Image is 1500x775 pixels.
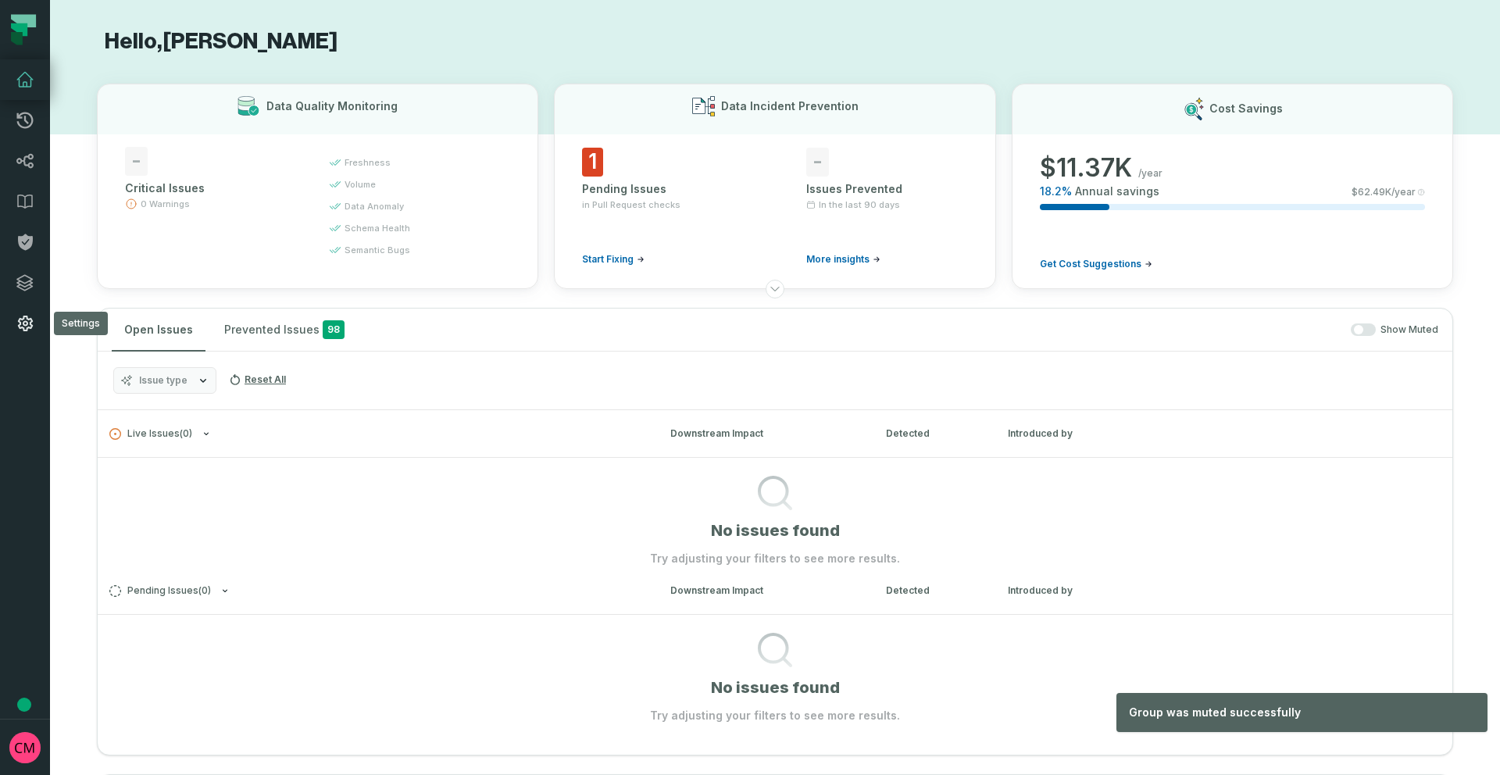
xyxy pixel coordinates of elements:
button: Data Quality Monitoring-Critical Issues0 Warningsfreshnessvolumedata anomalyschema healthsemantic... [97,84,538,289]
button: Pending Issues(0) [109,585,642,597]
h3: Data Incident Prevention [721,98,859,114]
span: 18.2 % [1040,184,1072,199]
p: Try adjusting your filters to see more results. [650,551,900,566]
span: 1 [582,148,603,177]
div: Detected [886,584,980,598]
button: Data Incident Prevention1Pending Issuesin Pull Request checksStart Fixing-Issues PreventedIn the ... [554,84,995,289]
button: Prevented Issues [212,309,357,351]
button: Reset All [223,367,292,392]
p: Try adjusting your filters to see more results. [650,708,900,723]
span: /year [1138,167,1162,180]
button: Live Issues(0) [109,428,642,440]
div: Issues Prevented [806,181,968,197]
span: Live Issues ( 0 ) [109,428,192,440]
span: - [125,147,148,176]
span: data anomaly [345,200,404,212]
div: Settings [54,312,108,335]
div: Detected [886,427,980,441]
a: Get Cost Suggestions [1040,258,1152,270]
div: Show Muted [363,323,1438,337]
span: More insights [806,253,870,266]
span: $ 11.37K [1040,152,1132,184]
div: Critical Issues [125,180,301,196]
span: Start Fixing [582,253,634,266]
div: Pending Issues(0) [98,614,1452,723]
span: Issue type [139,374,187,387]
span: 98 [323,320,345,339]
h1: No issues found [711,677,840,698]
span: Annual savings [1075,184,1159,199]
h1: Hello, [PERSON_NAME] [97,28,1453,55]
h1: No issues found [711,520,840,541]
div: Live Issues(0) [98,457,1452,566]
span: 0 Warnings [141,198,190,210]
span: In the last 90 days [819,198,900,211]
div: Introduced by [1008,584,1441,598]
a: More insights [806,253,880,266]
a: Start Fixing [582,253,645,266]
span: semantic bugs [345,244,410,256]
div: Group was muted successfully [1116,693,1487,732]
span: - [806,148,829,177]
div: Introduced by [1008,427,1441,441]
div: Downstream Impact [670,427,858,441]
span: schema health [345,222,410,234]
span: Get Cost Suggestions [1040,258,1141,270]
div: Pending Issues [582,181,744,197]
span: volume [345,178,376,191]
span: $ 62.49K /year [1352,186,1416,198]
span: Pending Issues ( 0 ) [109,585,211,597]
button: Issue type [113,367,216,394]
h3: Data Quality Monitoring [266,98,398,114]
h3: Cost Savings [1209,101,1283,116]
img: avatar of Collin Marsden [9,732,41,763]
span: in Pull Request checks [582,198,680,211]
button: Cost Savings$11.37K/year18.2%Annual savings$62.49K/yearGet Cost Suggestions [1012,84,1453,289]
div: Downstream Impact [670,584,858,598]
div: Tooltip anchor [17,698,31,712]
button: Open Issues [112,309,205,351]
span: freshness [345,156,391,169]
